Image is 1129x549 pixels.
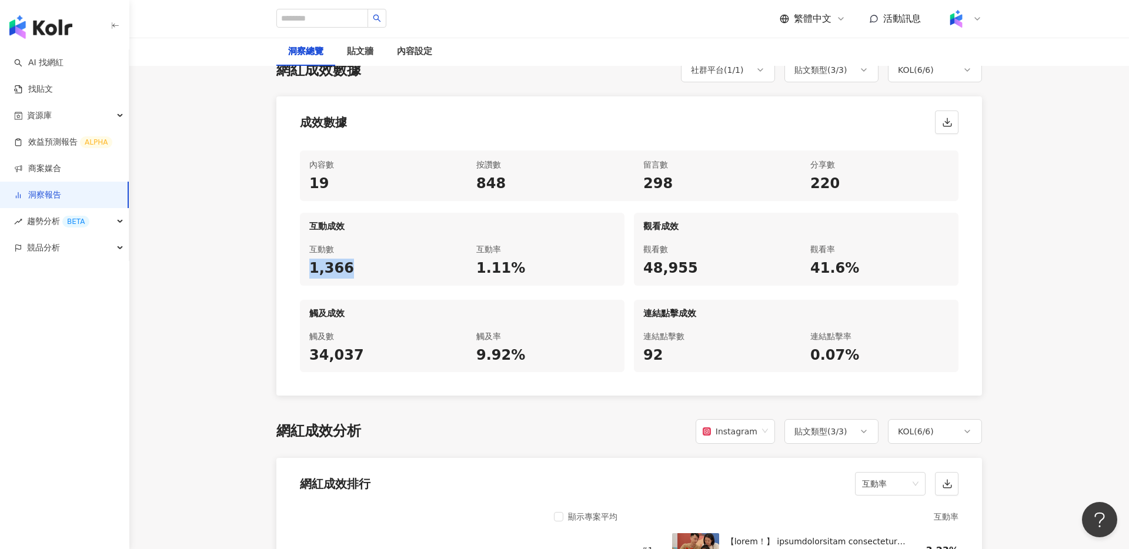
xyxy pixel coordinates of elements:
div: 9.92% [476,346,615,366]
div: 觀看成效 [634,213,958,235]
a: 找貼文 [14,83,53,95]
div: 0.07% [810,346,949,366]
div: 互動數 [309,242,448,256]
div: 洞察總覽 [288,45,323,59]
a: 洞察報告 [14,189,61,201]
div: 網紅成效排行 [300,476,370,492]
div: 貼文類型 ( 3 / 3 ) [794,63,847,77]
span: search [373,14,381,22]
div: KOL ( 6 / 6 ) [898,63,934,77]
div: 848 [476,174,615,194]
div: 分享數 [810,158,949,172]
div: 【lorem！】 ipsumdolorsitam consectetur，adipisci elitseddoeiusmod tempor、incididu utlabor etdolorema... [726,534,907,548]
img: logo [9,15,72,39]
span: 活動訊息 [883,13,921,24]
div: BETA [62,216,89,227]
img: Kolr%20app%20icon%20%281%29.png [945,8,967,30]
div: 成效數據 [300,114,347,130]
div: 貼文類型 ( 3 / 3 ) [794,424,847,438]
div: 貼文牆 [347,45,373,59]
div: 220 [810,174,949,194]
div: 觸及數 [309,329,448,343]
div: 298 [643,174,782,194]
span: 互動率 [862,473,918,495]
div: 連結點擊成效 [634,300,958,322]
div: 網紅成效分析 [276,421,361,441]
div: 1.11% [476,259,615,279]
a: searchAI 找網紅 [14,57,64,69]
div: 41.6% [810,259,949,279]
div: 互動成效 [300,213,624,235]
div: 按讚數 [476,158,615,172]
div: 觀看數 [643,242,782,256]
span: 競品分析 [27,235,60,261]
span: 繁體中文 [794,12,831,25]
span: 資源庫 [27,102,52,129]
div: 觸及成效 [300,300,624,322]
div: 連結點擊率 [810,329,949,343]
iframe: Help Scout Beacon - Open [1082,502,1117,537]
div: 顯示專案平均 [568,510,617,524]
span: 趨勢分析 [27,208,89,235]
div: 19 [309,174,448,194]
div: KOL ( 6 / 6 ) [898,424,934,438]
div: 網紅成效數據 [276,61,361,81]
div: 互動率 [476,242,615,256]
div: 社群平台 ( 1 / 1 ) [691,63,744,77]
div: 觀看率 [810,242,949,256]
div: 觸及率 [476,329,615,343]
div: Instagram [703,420,757,443]
a: 效益預測報告ALPHA [14,136,112,148]
div: 留言數 [643,158,782,172]
div: 內容數 [309,158,448,172]
div: 1,366 [309,259,448,279]
div: 34,037 [309,346,448,366]
span: rise [14,217,22,226]
a: 商案媒合 [14,163,61,175]
div: 92 [643,346,782,366]
div: 內容設定 [397,45,432,59]
div: 互動率 [641,510,958,524]
div: 48,955 [643,259,782,279]
div: 連結點擊數 [643,329,782,343]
